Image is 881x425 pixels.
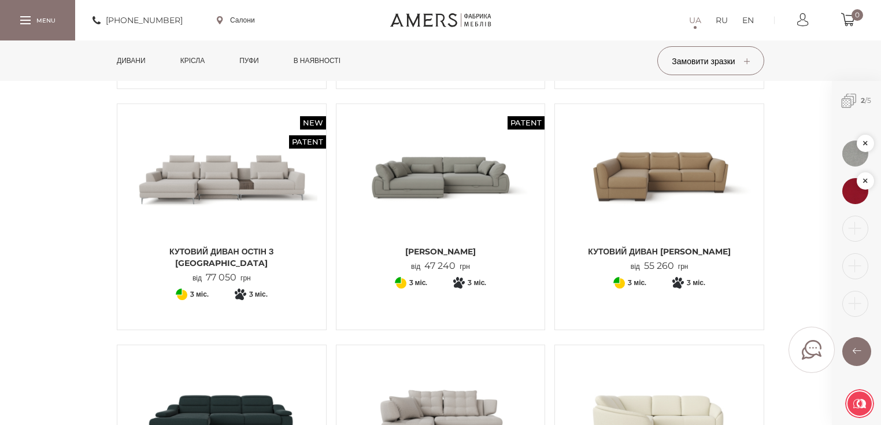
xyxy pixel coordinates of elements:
a: [PHONE_NUMBER] [92,13,183,27]
span: 77 050 [202,272,240,283]
span: Patent [289,135,326,149]
span: 47 240 [420,260,460,271]
span: 0 [852,9,863,21]
a: Крісла [172,40,213,81]
span: 3 міс. [190,287,209,301]
button: Замовити зразки [657,46,764,75]
span: 55 260 [640,260,678,271]
a: EN [742,13,754,27]
span: Patent [508,116,545,130]
a: Дивани [108,40,154,81]
span: New [300,116,326,130]
span: 3 міс. [628,276,646,290]
span: 3 міс. [468,276,486,290]
img: 1576662562.jpg [842,178,868,204]
a: в наявності [285,40,349,81]
span: Кутовий диван [PERSON_NAME] [564,246,755,257]
span: Кутовий диван ОСТІН з [GEOGRAPHIC_DATA] [126,246,317,269]
b: 2 [861,96,865,105]
span: 3 міс. [249,287,268,301]
a: RU [716,13,728,27]
span: [PERSON_NAME] [345,246,536,257]
img: 1576664823.jpg [842,141,868,167]
p: від грн [631,261,688,272]
a: Салони [217,15,255,25]
a: Кутовий диван Софія Кутовий диван Софія Кутовий диван [PERSON_NAME] від55 260грн [564,113,755,272]
a: Пуфи [231,40,268,81]
p: від грн [193,272,251,283]
span: 3 міс. [409,276,428,290]
a: UA [689,13,701,27]
a: New Patent Кутовий диван ОСТІН з тумбою Кутовий диван ОСТІН з тумбою Кутовий диван ОСТІН з [GEOGR... [126,113,317,283]
span: Замовити зразки [672,56,749,66]
a: Patent Кутовий Диван ДЖЕММА Кутовий Диван ДЖЕММА [PERSON_NAME] від47 240грн [345,113,536,272]
span: / [832,81,881,121]
span: 3 міс. [687,276,705,290]
p: від грн [411,261,470,272]
span: 5 [867,96,871,105]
